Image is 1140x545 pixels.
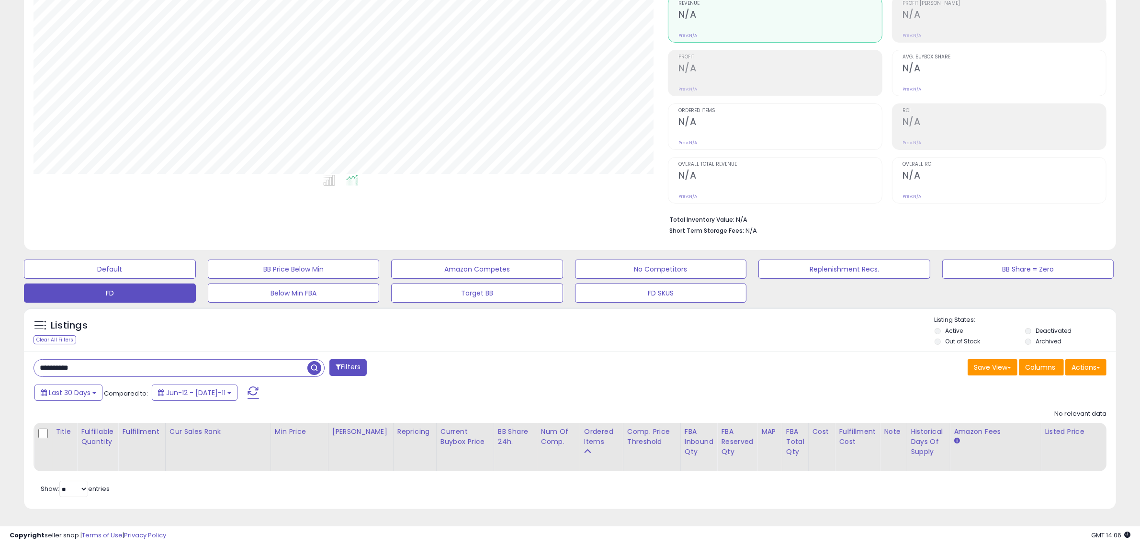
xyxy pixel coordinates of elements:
[903,86,921,92] small: Prev: N/A
[56,427,73,437] div: Title
[541,427,576,447] div: Num of Comp.
[391,260,563,279] button: Amazon Competes
[10,531,45,540] strong: Copyright
[81,427,114,447] div: Fulfillable Quantity
[669,213,1099,225] li: N/A
[911,427,946,457] div: Historical Days Of Supply
[440,427,490,447] div: Current Buybox Price
[884,427,903,437] div: Note
[49,388,90,397] span: Last 30 Days
[1045,427,1128,437] div: Listed Price
[498,427,533,447] div: BB Share 24h.
[152,385,237,401] button: Jun-12 - [DATE]-11
[839,427,876,447] div: Fulfillment Cost
[678,193,697,199] small: Prev: N/A
[968,359,1017,375] button: Save View
[903,1,1106,6] span: Profit [PERSON_NAME]
[813,427,831,437] div: Cost
[124,531,166,540] a: Privacy Policy
[51,319,88,332] h5: Listings
[1065,359,1106,375] button: Actions
[945,327,963,335] label: Active
[169,427,267,437] div: Cur Sales Rank
[761,427,778,437] div: MAP
[41,484,110,493] span: Show: entries
[391,284,563,303] button: Target BB
[208,284,380,303] button: Below Min FBA
[584,427,619,447] div: Ordered Items
[1036,337,1061,345] label: Archived
[1054,409,1106,419] div: No relevant data
[678,86,697,92] small: Prev: N/A
[903,140,921,146] small: Prev: N/A
[685,427,713,457] div: FBA inbound Qty
[678,162,882,167] span: Overall Total Revenue
[678,9,882,22] h2: N/A
[10,531,166,540] div: seller snap | |
[678,140,697,146] small: Prev: N/A
[903,116,1106,129] h2: N/A
[575,284,747,303] button: FD SKUS
[786,427,804,457] div: FBA Total Qty
[1036,327,1072,335] label: Deactivated
[903,193,921,199] small: Prev: N/A
[627,427,677,447] div: Comp. Price Threshold
[903,9,1106,22] h2: N/A
[678,33,697,38] small: Prev: N/A
[34,385,102,401] button: Last 30 Days
[954,427,1037,437] div: Amazon Fees
[397,427,432,437] div: Repricing
[903,108,1106,114] span: ROI
[954,437,959,445] small: Amazon Fees.
[1025,363,1055,372] span: Columns
[721,427,753,457] div: FBA Reserved Qty
[329,359,367,376] button: Filters
[275,427,324,437] div: Min Price
[82,531,123,540] a: Terms of Use
[104,389,148,398] span: Compared to:
[122,427,161,437] div: Fulfillment
[678,55,882,60] span: Profit
[678,1,882,6] span: Revenue
[1019,359,1064,375] button: Columns
[669,216,734,224] b: Total Inventory Value:
[678,170,882,183] h2: N/A
[903,55,1106,60] span: Avg. Buybox Share
[575,260,747,279] button: No Competitors
[1091,531,1130,540] span: 2025-08-11 14:06 GMT
[758,260,930,279] button: Replenishment Recs.
[34,335,76,344] div: Clear All Filters
[678,116,882,129] h2: N/A
[935,316,1116,325] p: Listing States:
[332,427,389,437] div: [PERSON_NAME]
[678,108,882,114] span: Ordered Items
[903,33,921,38] small: Prev: N/A
[942,260,1114,279] button: BB Share = Zero
[208,260,380,279] button: BB Price Below Min
[24,284,196,303] button: FD
[24,260,196,279] button: Default
[903,63,1106,76] h2: N/A
[669,227,744,235] b: Short Term Storage Fees:
[678,63,882,76] h2: N/A
[903,170,1106,183] h2: N/A
[903,162,1106,167] span: Overall ROI
[745,226,757,235] span: N/A
[945,337,980,345] label: Out of Stock
[166,388,226,397] span: Jun-12 - [DATE]-11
